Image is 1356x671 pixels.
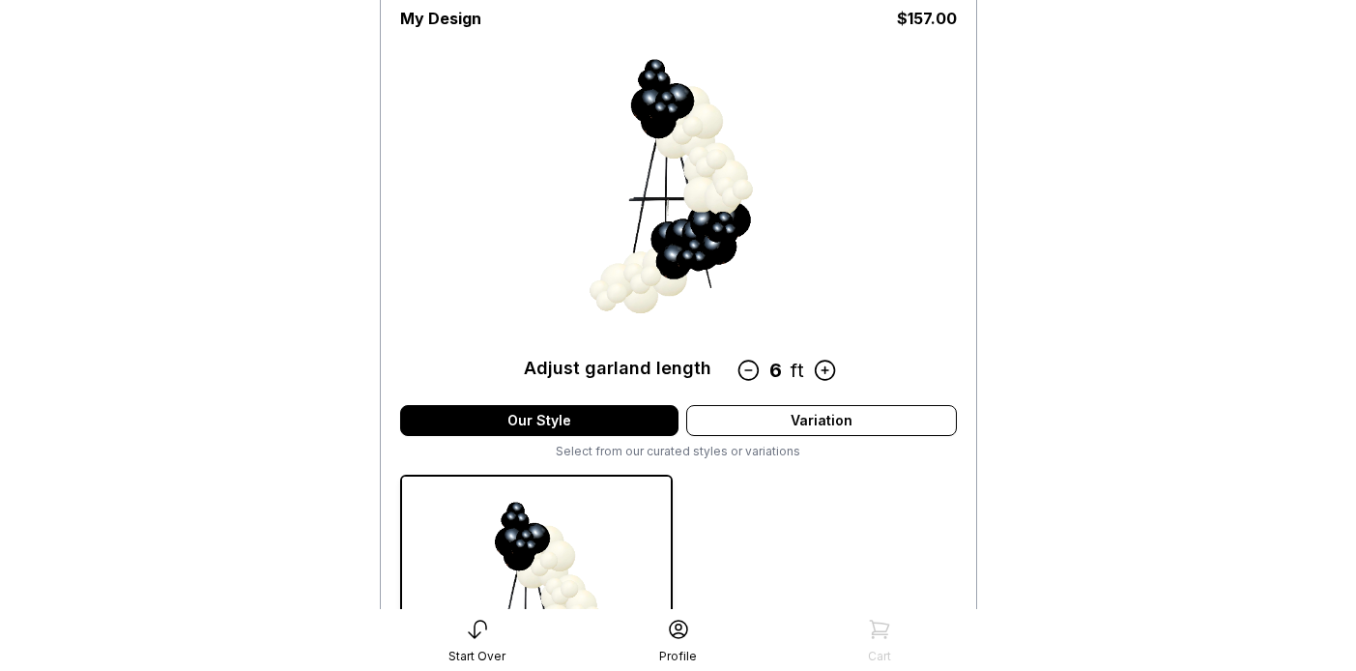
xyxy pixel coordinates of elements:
div: 6 [761,356,791,386]
div: Variation [686,405,957,436]
div: $ 157.00 [897,7,957,30]
img: Default Variant [524,30,833,339]
div: ft [791,356,803,386]
div: Start Over [448,649,505,664]
h3: My Design [400,7,481,30]
div: Select from our curated styles or variations [400,444,957,459]
div: Profile [659,649,697,664]
div: Adjust garland length [524,355,711,382]
div: Our Style [400,405,678,436]
div: Cart [868,649,891,664]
